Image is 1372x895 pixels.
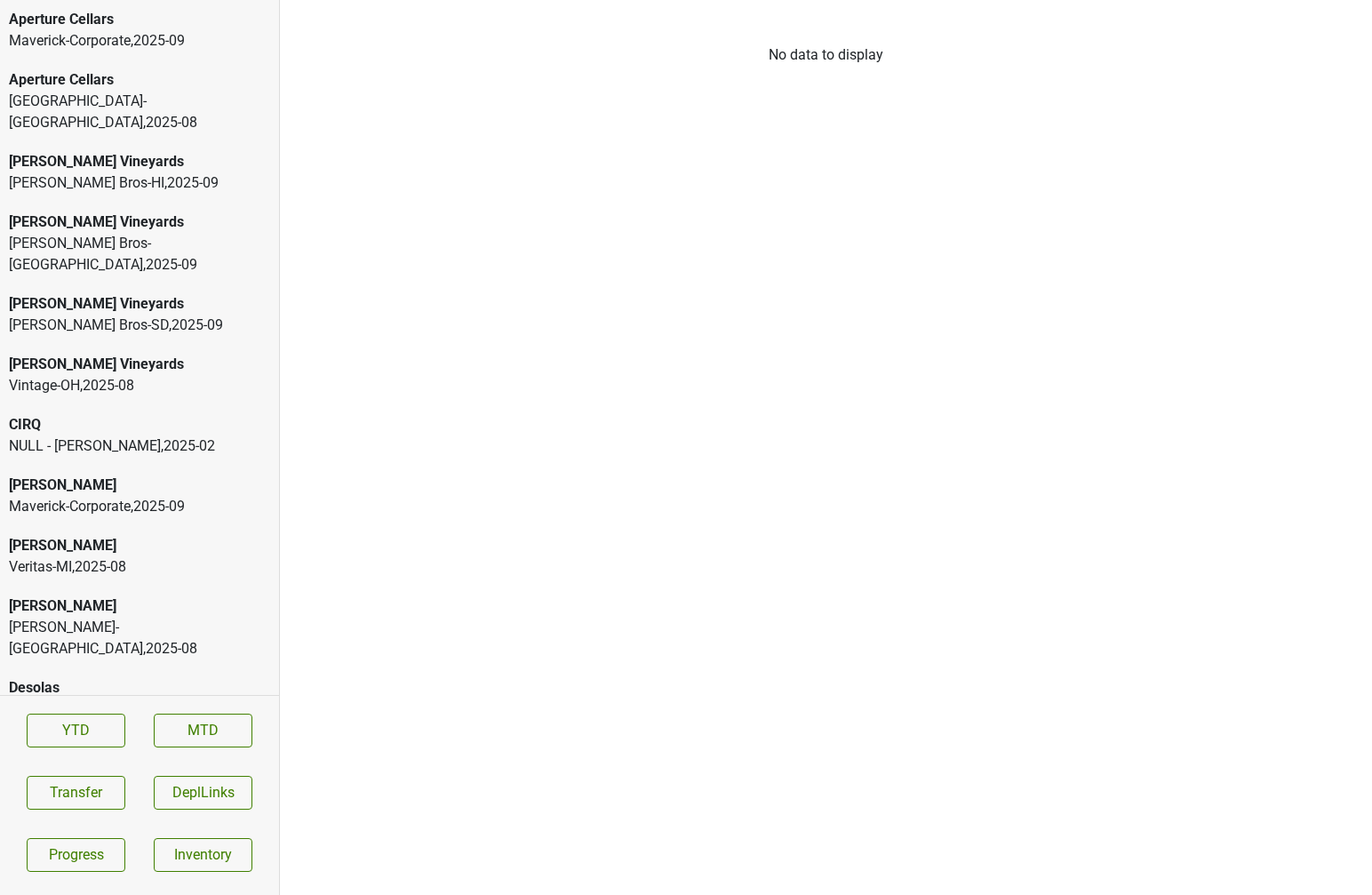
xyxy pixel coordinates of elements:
[9,233,270,276] div: [PERSON_NAME] Bros-[GEOGRAPHIC_DATA] , 2025 - 09
[154,776,252,810] button: DeplLinks
[27,776,125,810] button: Transfer
[9,30,270,52] div: Maverick-Corporate , 2025 - 09
[9,556,270,578] div: Veritas-MI , 2025 - 08
[9,151,270,172] div: [PERSON_NAME] Vineyards
[9,414,270,436] div: CIRQ
[9,69,270,91] div: Aperture Cellars
[154,714,252,747] a: MTD
[27,838,125,872] a: Progress
[27,714,125,747] a: YTD
[9,293,270,315] div: [PERSON_NAME] Vineyards
[9,212,270,233] div: [PERSON_NAME] Vineyards
[9,595,270,617] div: [PERSON_NAME]
[280,44,1372,66] div: No data to display
[9,315,270,336] div: [PERSON_NAME] Bros-SD , 2025 - 09
[9,91,270,133] div: [GEOGRAPHIC_DATA]-[GEOGRAPHIC_DATA] , 2025 - 08
[9,677,270,699] div: Desolas
[9,496,270,517] div: Maverick-Corporate , 2025 - 09
[9,172,270,194] div: [PERSON_NAME] Bros-HI , 2025 - 09
[9,9,270,30] div: Aperture Cellars
[9,436,270,457] div: NULL - [PERSON_NAME] , 2025 - 02
[9,475,270,496] div: [PERSON_NAME]
[154,838,252,872] a: Inventory
[9,375,270,396] div: Vintage-OH , 2025 - 08
[9,535,270,556] div: [PERSON_NAME]
[9,617,270,659] div: [PERSON_NAME]-[GEOGRAPHIC_DATA] , 2025 - 08
[9,354,270,375] div: [PERSON_NAME] Vineyards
